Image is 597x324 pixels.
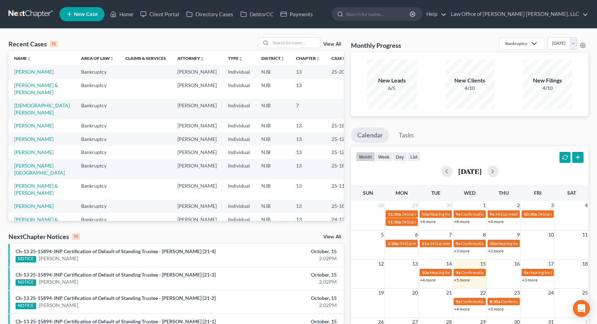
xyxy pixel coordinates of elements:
[14,216,58,229] a: [PERSON_NAME] & [PERSON_NAME]
[256,146,290,159] td: NJB
[393,152,407,161] button: day
[323,42,341,47] a: View All
[524,270,528,275] span: 9a
[290,200,326,213] td: 13
[316,57,320,61] i: unfold_more
[490,241,497,246] span: 10a
[50,41,58,47] div: 15
[445,76,495,85] div: New Clients
[222,179,256,199] td: Individual
[14,136,53,142] a: [PERSON_NAME]
[411,201,419,210] span: 29
[326,159,360,179] td: 25-18851
[290,99,326,119] td: 7
[346,7,411,21] input: Search by name...
[290,132,326,146] td: 13
[14,82,58,95] a: [PERSON_NAME] & [PERSON_NAME]
[237,8,277,21] a: DebtorCC
[402,219,470,224] span: 341(a) meeting for [PERSON_NAME]
[420,277,436,283] a: +4 more
[172,65,222,78] td: [PERSON_NAME]
[271,38,320,48] input: Search by name...
[14,183,58,196] a: [PERSON_NAME] & [PERSON_NAME]
[479,289,487,297] span: 22
[228,56,243,61] a: Typeunfold_more
[172,99,222,119] td: [PERSON_NAME]
[431,190,440,196] span: Tue
[8,232,80,241] div: NextChapter Notices
[505,40,527,46] div: Bankruptcy
[222,159,256,179] td: Individual
[200,57,204,61] i: unfold_more
[234,278,337,285] div: 2:02PM
[296,56,320,61] a: Chapterunfold_more
[234,302,337,309] div: 2:02PM
[522,277,538,283] a: +3 more
[222,79,256,99] td: Individual
[513,289,521,297] span: 23
[499,190,509,196] span: Thu
[75,119,120,132] td: Bankruptcy
[75,146,120,159] td: Bankruptcy
[547,289,555,297] span: 24
[326,200,360,213] td: 25-18860
[323,234,341,239] a: View All
[516,201,521,210] span: 2
[137,8,183,21] a: Client Portal
[326,65,360,78] td: 25-20926
[464,190,476,196] span: Wed
[326,146,360,159] td: 25-12193
[290,146,326,159] td: 13
[75,79,120,99] td: Bankruptcy
[290,179,326,199] td: 13
[172,119,222,132] td: [PERSON_NAME]
[392,127,420,143] a: Tasks
[547,231,555,239] span: 10
[256,79,290,99] td: NJB
[16,279,36,286] div: NOTICE
[414,231,419,239] span: 6
[388,219,401,224] span: 11:30a
[430,211,485,217] span: Hearing for [PERSON_NAME]
[498,241,553,246] span: Hearing for [PERSON_NAME]
[16,295,216,301] a: Ch-13 25-15894-JNP Certification of Default of Standing Trustee - [PERSON_NAME] [21-2]
[377,289,385,297] span: 19
[256,99,290,119] td: NJB
[547,260,555,268] span: 17
[388,211,401,217] span: 11:30a
[14,69,53,75] a: [PERSON_NAME]
[290,159,326,179] td: 13
[523,85,572,92] div: 4/10
[584,201,589,210] span: 4
[458,167,482,175] h2: [DATE]
[581,231,589,239] span: 11
[399,241,468,246] span: 341(a) meeting for [PERSON_NAME]
[488,248,504,254] a: +2 more
[447,8,588,21] a: Law Office of [PERSON_NAME] [PERSON_NAME], LLC
[445,85,495,92] div: 4/10
[239,57,243,61] i: unfold_more
[8,40,58,48] div: Recent Cases
[277,8,317,21] a: Payments
[454,219,470,224] a: +8 more
[172,213,222,233] td: [PERSON_NAME]
[16,303,36,309] div: NOTICE
[567,190,576,196] span: Sat
[256,159,290,179] td: NJB
[16,272,216,278] a: Ch-13 25-15894-JNP Certification of Default of Standing Trustee - [PERSON_NAME] [21-3]
[490,299,500,304] span: 8:30a
[27,57,31,61] i: unfold_more
[280,57,285,61] i: unfold_more
[290,119,326,132] td: 13
[461,211,541,217] span: Confirmation hearing for [PERSON_NAME]
[72,233,80,240] div: 10
[177,56,204,61] a: Attorneyunfold_more
[430,241,498,246] span: 341(a) meeting for [PERSON_NAME]
[326,213,360,233] td: 24-12386
[172,159,222,179] td: [PERSON_NAME]
[256,200,290,213] td: NJB
[120,51,172,65] th: Claims & Services
[39,255,78,262] a: [PERSON_NAME]
[375,152,393,161] button: week
[456,241,460,246] span: 9a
